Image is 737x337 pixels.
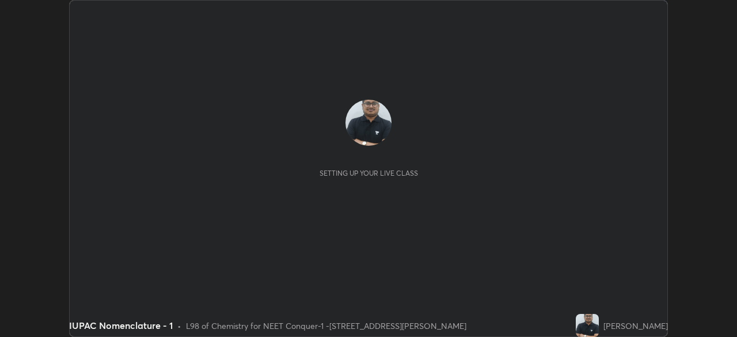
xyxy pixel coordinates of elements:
div: • [177,320,181,332]
div: IUPAC Nomenclature - 1 [69,319,173,332]
img: bdb716e09a8a4bd9a9a097e408a34c89.jpg [576,314,599,337]
div: Setting up your live class [320,169,418,177]
div: [PERSON_NAME] [603,320,668,332]
img: bdb716e09a8a4bd9a9a097e408a34c89.jpg [345,100,392,146]
div: L98 of Chemistry for NEET Conquer-1 -[STREET_ADDRESS][PERSON_NAME] [186,320,466,332]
